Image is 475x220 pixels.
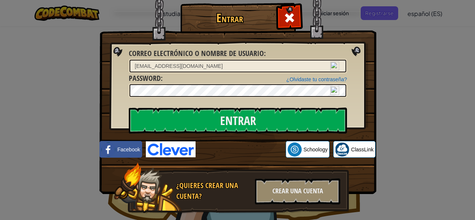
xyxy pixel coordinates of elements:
h1: Entrar [182,12,277,24]
div: Crear una cuenta [255,178,340,204]
img: facebook_small.png [101,142,115,157]
img: npw-badge-icon-locked.svg [330,62,339,70]
span: Facebook [117,146,140,153]
img: npw-badge-icon-locked.svg [330,86,339,95]
iframe: Botón Iniciar sesión con Google [196,141,286,158]
label: : [129,48,266,59]
div: ¿Quieres crear una cuenta? [176,180,250,201]
span: Password [129,73,161,83]
img: schoology.png [288,142,302,157]
span: Correo electrónico o nombre de usuario [129,48,264,58]
img: clever-logo-blue.png [146,141,196,157]
span: Schoology [304,146,328,153]
img: classlink-logo-small.png [335,142,349,157]
span: ClassLink [351,146,374,153]
input: Entrar [129,108,347,134]
label: : [129,73,163,84]
a: ¿Olvidaste tu contraseña? [286,76,347,82]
